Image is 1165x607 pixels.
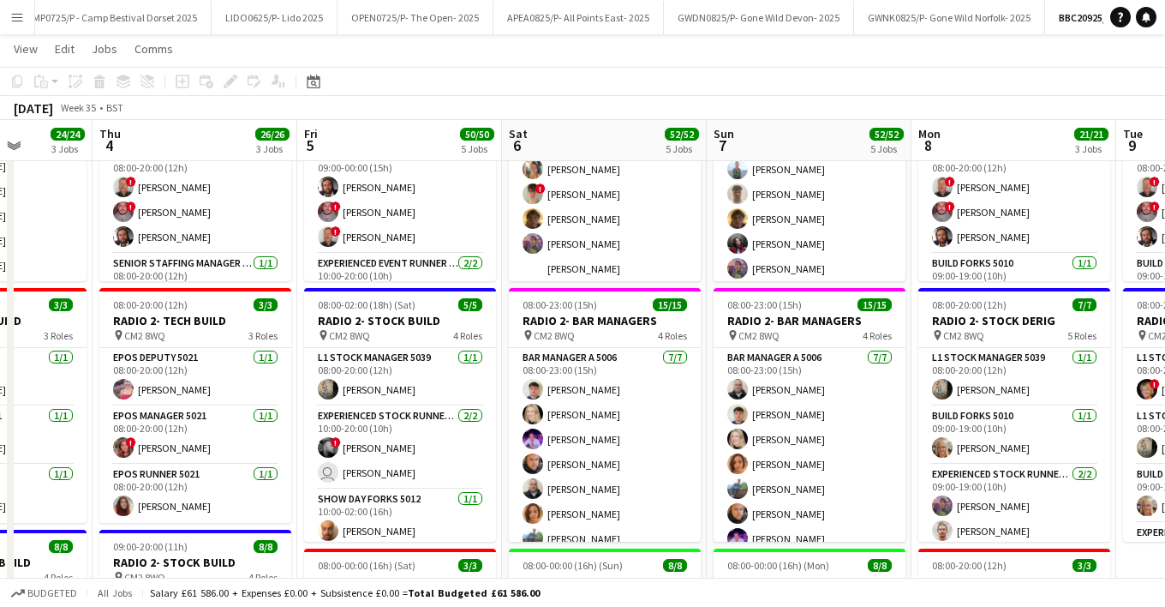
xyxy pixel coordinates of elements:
div: Salary £61 586.00 + Expenses £0.00 + Subsistence £0.00 = [150,586,540,599]
button: LIDO0625/P- Lido 2025 [212,1,338,34]
button: GWNK0825/P- Gone Wild Norfolk- 2025 [854,1,1045,34]
span: Comms [134,41,173,57]
button: CAMP0725/P - Camp Bestival Dorset 2025 [7,1,212,34]
button: APEA0825/P- All Points East- 2025 [493,1,664,34]
span: Jobs [92,41,117,57]
span: View [14,41,38,57]
span: Budgeted [27,587,77,599]
a: View [7,38,45,60]
span: All jobs [94,586,135,599]
button: GWDN0825/P- Gone Wild Devon- 2025 [664,1,854,34]
div: [DATE] [14,99,53,117]
a: Comms [128,38,180,60]
div: BST [106,101,123,114]
button: OPEN0725/P- The Open- 2025 [338,1,493,34]
span: Total Budgeted £61 586.00 [408,586,540,599]
a: Edit [48,38,81,60]
a: Jobs [85,38,124,60]
span: Week 35 [57,101,99,114]
span: Edit [55,41,75,57]
button: Budgeted [9,584,80,603]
